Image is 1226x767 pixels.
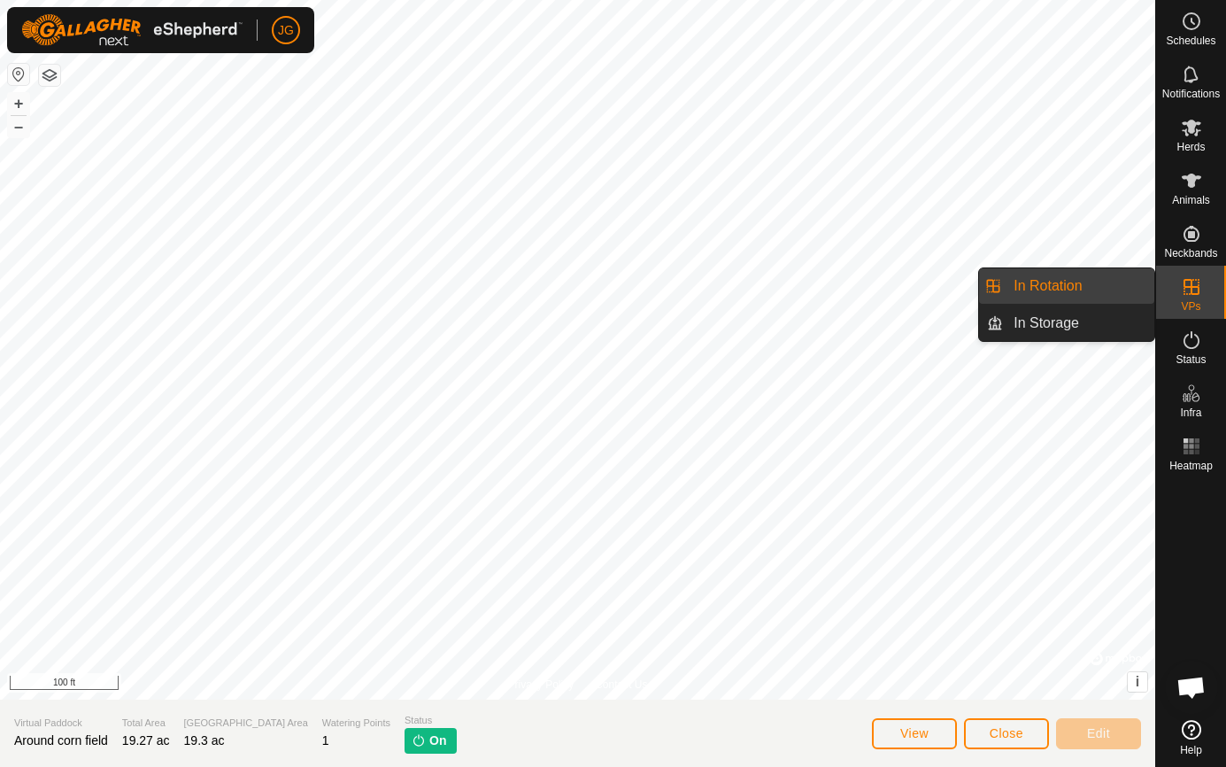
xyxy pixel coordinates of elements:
[964,718,1049,749] button: Close
[184,733,225,748] span: 19.3 ac
[405,713,457,728] span: Status
[1162,89,1220,99] span: Notifications
[14,716,108,731] span: Virtual Paddock
[595,677,647,693] a: Contact Us
[8,116,29,137] button: –
[1128,672,1147,692] button: i
[1136,674,1139,689] span: i
[1164,248,1217,259] span: Neckbands
[1156,713,1226,763] a: Help
[278,21,294,40] span: JG
[1003,306,1154,341] a: In Storage
[39,65,60,86] button: Map Layers
[322,733,329,748] span: 1
[979,268,1154,304] li: In Rotation
[1176,142,1205,152] span: Herds
[1180,407,1201,418] span: Infra
[1014,275,1082,297] span: In Rotation
[21,14,243,46] img: Gallagher Logo
[1166,35,1215,46] span: Schedules
[122,716,170,731] span: Total Area
[1014,313,1079,334] span: In Storage
[1056,718,1141,749] button: Edit
[122,733,170,748] span: 19.27 ac
[1165,661,1218,714] div: Open chat
[322,716,390,731] span: Watering Points
[8,64,29,85] button: Reset Map
[1181,301,1200,312] span: VPs
[429,732,446,750] span: On
[184,716,308,731] span: [GEOGRAPHIC_DATA] Area
[1180,745,1202,755] span: Help
[14,733,108,748] span: Around corn field
[1172,195,1210,205] span: Animals
[412,733,426,748] img: turn-on
[979,306,1154,341] li: In Storage
[900,726,929,740] span: View
[1087,726,1110,740] span: Edit
[507,677,574,693] a: Privacy Policy
[8,93,29,114] button: +
[1176,354,1206,365] span: Status
[990,726,1023,740] span: Close
[1169,461,1213,471] span: Heatmap
[872,718,957,749] button: View
[1003,268,1154,304] a: In Rotation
